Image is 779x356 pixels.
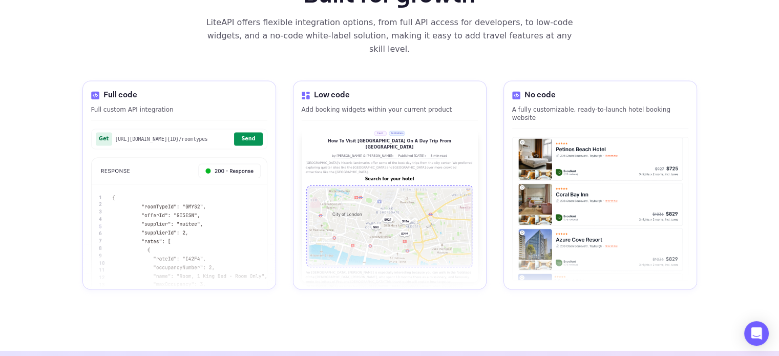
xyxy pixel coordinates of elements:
h6: Search for your hotel [306,176,474,182]
p: For [DEMOGRAPHIC_DATA], [PERSON_NAME] is especially interesting because you can walk in the foots... [306,270,474,288]
span: Full code [103,89,137,101]
img: Code Icon [91,91,99,99]
li: Published [DATE] [398,153,424,158]
span: travel [374,131,387,136]
p: Full custom API integration [91,106,267,114]
li: 8 min read [431,153,447,158]
p: Add booking widgets within your current product [302,106,478,114]
div: Open Intercom Messenger [744,321,769,346]
h6: How To Visit [GEOGRAPHIC_DATA] On A Day Trip From [GEOGRAPHIC_DATA] [306,138,474,151]
span: Get [96,132,112,145]
img: Hotel Card [513,137,688,280]
span: [URL][DOMAIN_NAME] {ID} /roomtypes [115,136,231,142]
div: LiteAPI offers flexible integration options, from full API access for developers, to low-code wid... [206,16,574,56]
p: A fully customizable, ready-to-launch hotel booking website [512,106,688,122]
span: Destinations [389,131,406,136]
img: Code Icon [512,91,520,99]
span: No code [524,89,556,101]
li: by [PERSON_NAME] & [PERSON_NAME] [332,153,392,158]
img: API Integration [91,157,267,327]
button: Send [234,132,262,145]
p: [GEOGRAPHIC_DATA]'s historic landmarks offer some of the best day trips from the city center. We ... [306,160,474,174]
img: Code Icon [302,91,310,99]
img: Map Placeholder [306,184,474,268]
span: Low code [314,89,350,101]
